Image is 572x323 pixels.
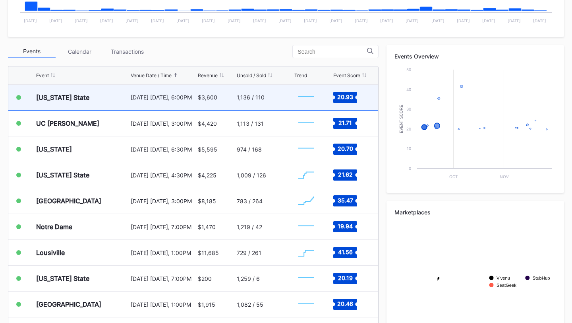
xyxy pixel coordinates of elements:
div: Events Overview [394,53,556,60]
text: [DATE] [482,18,495,23]
text: 50 [406,67,411,72]
div: [DATE] [DATE], 6:30PM [131,146,195,153]
div: $8,185 [198,198,216,204]
svg: Chart title [294,269,318,288]
div: [US_STATE] State [36,274,89,282]
text: 10 [407,146,411,151]
div: $3,600 [198,94,217,101]
text: [DATE] [355,18,368,23]
text: 19.94 [338,223,353,230]
div: [DATE] [DATE], 1:00PM [131,301,195,308]
text: Nov [500,174,509,179]
div: [US_STATE] State [36,93,89,101]
div: Unsold / Sold [237,72,266,78]
text: [DATE] [202,18,215,23]
div: Event Score [333,72,360,78]
div: $5,595 [198,146,217,153]
div: Venue Date / Time [131,72,172,78]
div: 1,219 / 42 [237,224,262,230]
svg: Chart title [294,165,318,185]
div: 974 / 168 [237,146,262,153]
text: 35.47 [338,197,353,204]
text: 20.93 [337,93,353,100]
svg: Chart title [294,217,318,237]
text: [DATE] [457,18,470,23]
text: Oct [450,174,458,179]
text: [DATE] [176,18,189,23]
div: [GEOGRAPHIC_DATA] [36,300,101,308]
div: $1,915 [198,301,215,308]
text: Vivenu [497,276,510,280]
text: [DATE] [228,18,241,23]
text: [DATE] [24,18,37,23]
div: Notre Dame [36,223,72,231]
div: [DATE] [DATE], 3:00PM [131,198,195,204]
div: [GEOGRAPHIC_DATA] [36,197,101,205]
text: [DATE] [329,18,342,23]
svg: Chart title [394,66,556,185]
svg: Chart title [294,243,318,263]
text: [DATE] [151,18,164,23]
div: $200 [198,275,212,282]
text: 21.62 [338,171,353,178]
text: SeatGeek [497,283,516,288]
text: [DATE] [304,18,317,23]
div: Revenue [198,72,218,78]
div: 1,259 / 6 [237,275,260,282]
svg: Chart title [294,294,318,314]
text: 40 [406,87,411,92]
div: Transactions [103,45,151,58]
div: [DATE] [DATE], 1:00PM [131,249,195,256]
svg: Chart title [294,113,318,133]
div: [US_STATE] [36,145,72,153]
text: [DATE] [508,18,521,23]
text: [DATE] [406,18,419,23]
text: StubHub [533,276,550,280]
text: [DATE] [100,18,113,23]
div: [US_STATE] State [36,171,89,179]
div: Calendar [56,45,103,58]
text: 0 [409,166,411,171]
text: 21.71 [338,119,352,126]
text: 30 [406,107,411,111]
div: Lousiville [36,249,65,257]
svg: Chart title [294,139,318,159]
text: [DATE] [431,18,444,23]
div: 1,113 / 131 [237,120,264,127]
text: 20.19 [338,274,353,281]
div: Events [8,45,56,58]
div: UC [PERSON_NAME] [36,119,99,127]
div: $4,225 [198,172,216,179]
text: 20.46 [337,300,353,307]
text: [DATE] [253,18,266,23]
text: [DATE] [278,18,292,23]
div: $4,420 [198,120,217,127]
text: 20.70 [338,145,353,152]
div: $1,470 [198,224,216,230]
div: 783 / 264 [237,198,263,204]
div: 1,082 / 55 [237,301,263,308]
text: Event Score [399,105,404,133]
div: Marketplaces [394,209,556,216]
div: [DATE] [DATE], 6:00PM [131,94,195,101]
div: [DATE] [DATE], 3:00PM [131,120,195,127]
text: [DATE] [533,18,546,23]
text: [DATE] [380,18,393,23]
text: 20 [406,126,411,131]
div: $11,685 [198,249,219,256]
text: [DATE] [126,18,139,23]
div: Trend [294,72,307,78]
text: [DATE] [49,18,62,23]
div: [DATE] [DATE], 7:00PM [131,224,195,230]
div: [DATE] [DATE], 7:00PM [131,275,195,282]
div: [DATE] [DATE], 4:30PM [131,172,195,179]
text: [DATE] [75,18,88,23]
div: 729 / 261 [237,249,261,256]
div: Event [36,72,49,78]
svg: Chart title [294,191,318,211]
svg: Chart title [294,88,318,107]
input: Search [298,49,367,55]
div: 1,136 / 110 [237,94,265,101]
div: 1,009 / 126 [237,172,266,179]
text: 41.56 [338,249,353,255]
